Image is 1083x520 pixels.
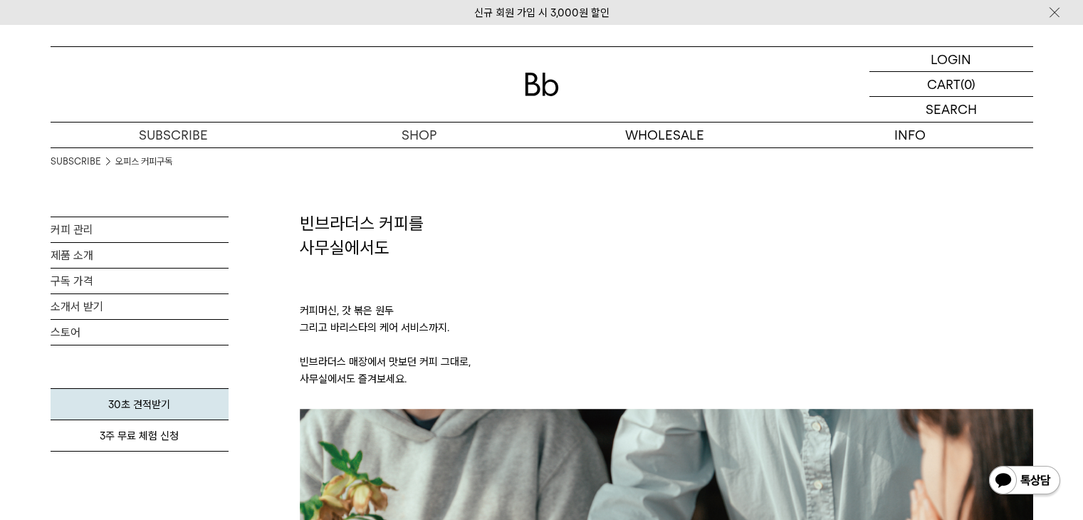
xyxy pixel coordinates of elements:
[525,73,559,96] img: 로고
[300,212,1033,259] h2: 빈브라더스 커피를 사무실에서도
[300,259,1033,409] p: 커피머신, 갓 볶은 원두 그리고 바리스타의 케어 서비스까지. 빈브라더스 매장에서 맛보던 커피 그대로, 사무실에서도 즐겨보세요.
[51,420,229,452] a: 3주 무료 체험 신청
[51,123,296,147] a: SUBSCRIBE
[51,294,229,319] a: 소개서 받기
[51,269,229,293] a: 구독 가격
[961,72,975,96] p: (0)
[51,217,229,242] a: 커피 관리
[869,72,1033,97] a: CART (0)
[51,155,101,169] a: SUBSCRIBE
[51,243,229,268] a: 제품 소개
[115,155,172,169] a: 오피스 커피구독
[869,47,1033,72] a: LOGIN
[542,123,788,147] p: WHOLESALE
[296,123,542,147] a: SHOP
[988,464,1062,499] img: 카카오톡 채널 1:1 채팅 버튼
[51,320,229,345] a: 스토어
[926,97,977,122] p: SEARCH
[788,123,1033,147] p: INFO
[51,388,229,420] a: 30초 견적받기
[927,72,961,96] p: CART
[474,6,609,19] a: 신규 회원 가입 시 3,000원 할인
[931,47,971,71] p: LOGIN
